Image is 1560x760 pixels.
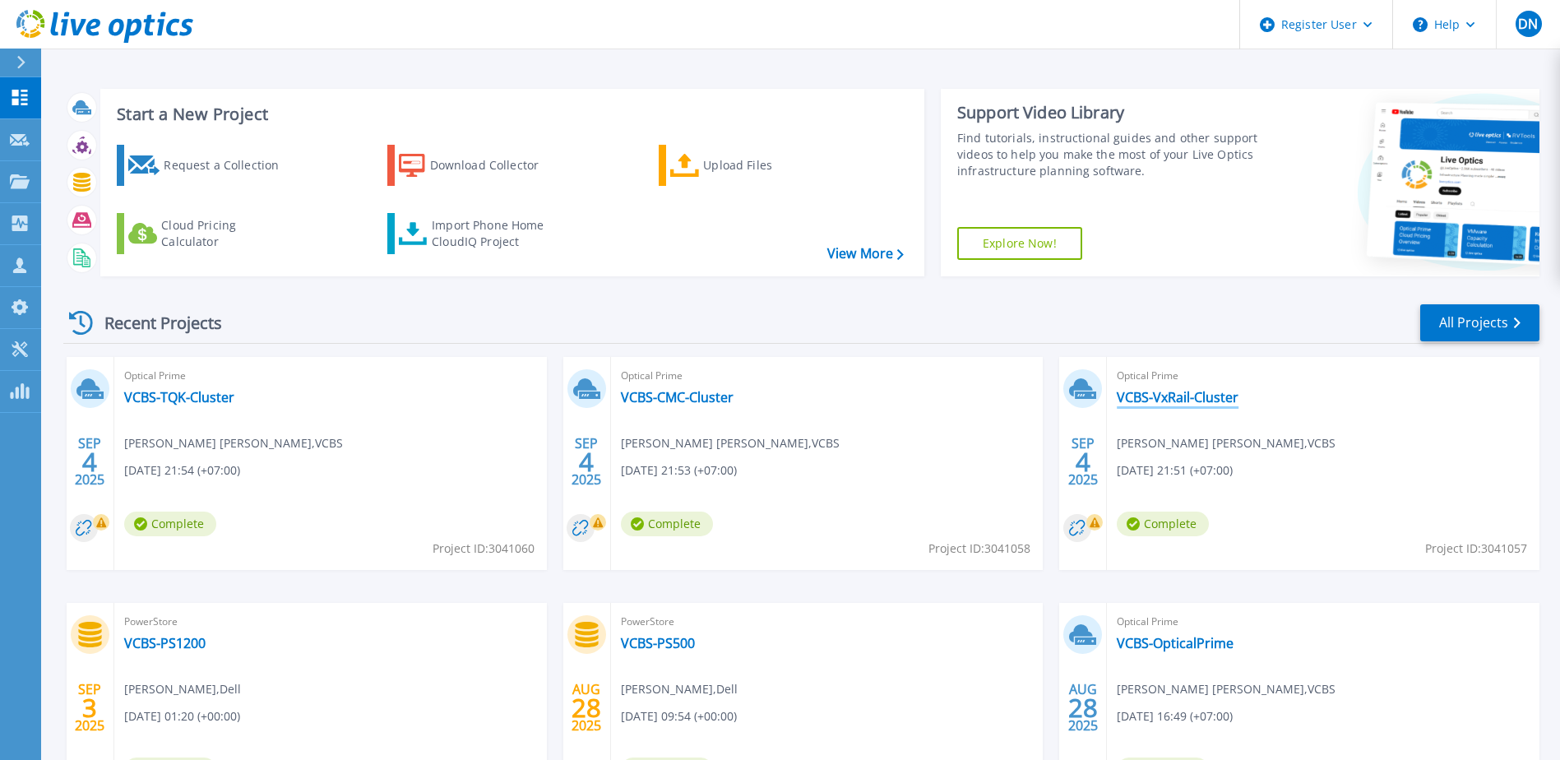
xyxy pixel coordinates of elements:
div: Cloud Pricing Calculator [161,217,293,250]
span: Optical Prime [1117,367,1530,385]
a: VCBS-OpticalPrime [1117,635,1234,651]
div: SEP 2025 [74,432,105,492]
a: Request a Collection [117,145,300,186]
div: Request a Collection [164,149,295,182]
span: 28 [572,701,601,715]
span: [DATE] 01:20 (+00:00) [124,707,240,725]
span: Project ID: 3041057 [1425,540,1527,558]
div: AUG 2025 [1067,678,1099,738]
span: Optical Prime [621,367,1034,385]
div: Import Phone Home CloudIQ Project [432,217,560,250]
div: SEP 2025 [74,678,105,738]
span: [DATE] 21:51 (+07:00) [1117,461,1233,480]
span: Project ID: 3041058 [928,540,1030,558]
span: [PERSON_NAME] [PERSON_NAME] , VCBS [1117,680,1335,698]
div: Upload Files [703,149,835,182]
a: VCBS-PS500 [621,635,695,651]
span: [PERSON_NAME] , Dell [621,680,738,698]
span: Project ID: 3041060 [433,540,535,558]
span: Optical Prime [1117,613,1530,631]
span: Complete [621,512,713,536]
a: VCBS-TQK-Cluster [124,389,234,405]
span: PowerStore [621,613,1034,631]
span: Optical Prime [124,367,537,385]
span: [PERSON_NAME] , Dell [124,680,241,698]
span: 3 [82,701,97,715]
span: [DATE] 16:49 (+07:00) [1117,707,1233,725]
span: [DATE] 21:54 (+07:00) [124,461,240,480]
a: All Projects [1420,304,1539,341]
span: 4 [1076,455,1090,469]
span: 4 [579,455,594,469]
span: DN [1518,17,1538,30]
span: [PERSON_NAME] [PERSON_NAME] , VCBS [124,434,343,452]
span: Complete [124,512,216,536]
div: Recent Projects [63,303,244,343]
a: VCBS-PS1200 [124,635,206,651]
span: 4 [82,455,97,469]
span: 28 [1068,701,1098,715]
span: [PERSON_NAME] [PERSON_NAME] , VCBS [1117,434,1335,452]
a: Download Collector [387,145,571,186]
a: VCBS-CMC-Cluster [621,389,734,405]
span: [DATE] 21:53 (+07:00) [621,461,737,480]
div: SEP 2025 [571,432,602,492]
div: SEP 2025 [1067,432,1099,492]
a: VCBS-VxRail-Cluster [1117,389,1238,405]
div: AUG 2025 [571,678,602,738]
a: View More [827,246,904,262]
span: PowerStore [124,613,537,631]
a: Cloud Pricing Calculator [117,213,300,254]
div: Download Collector [430,149,562,182]
a: Upload Files [659,145,842,186]
span: [DATE] 09:54 (+00:00) [621,707,737,725]
div: Support Video Library [957,102,1262,123]
h3: Start a New Project [117,105,903,123]
a: Explore Now! [957,227,1082,260]
span: Complete [1117,512,1209,536]
span: [PERSON_NAME] [PERSON_NAME] , VCBS [621,434,840,452]
div: Find tutorials, instructional guides and other support videos to help you make the most of your L... [957,130,1262,179]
